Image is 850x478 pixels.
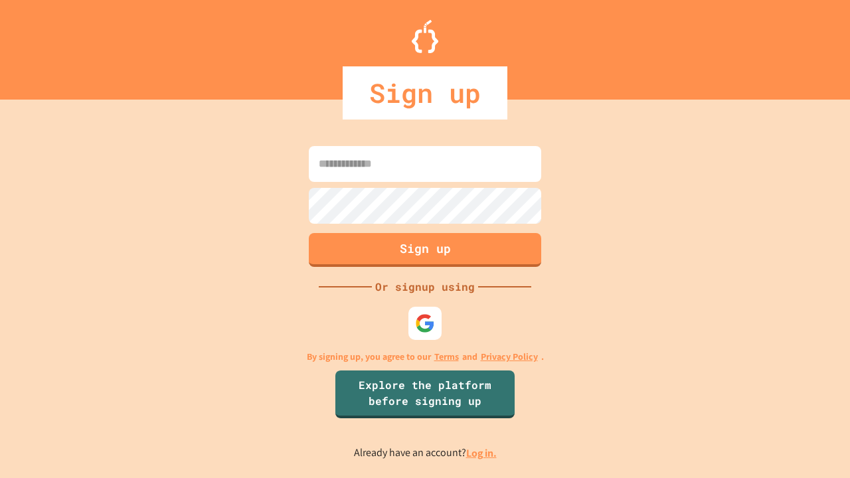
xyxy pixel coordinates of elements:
[309,233,541,267] button: Sign up
[415,313,435,333] img: google-icon.svg
[354,445,497,461] p: Already have an account?
[481,350,538,364] a: Privacy Policy
[343,66,507,119] div: Sign up
[466,446,497,460] a: Log in.
[434,350,459,364] a: Terms
[307,350,544,364] p: By signing up, you agree to our and .
[335,370,515,418] a: Explore the platform before signing up
[412,20,438,53] img: Logo.svg
[372,279,478,295] div: Or signup using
